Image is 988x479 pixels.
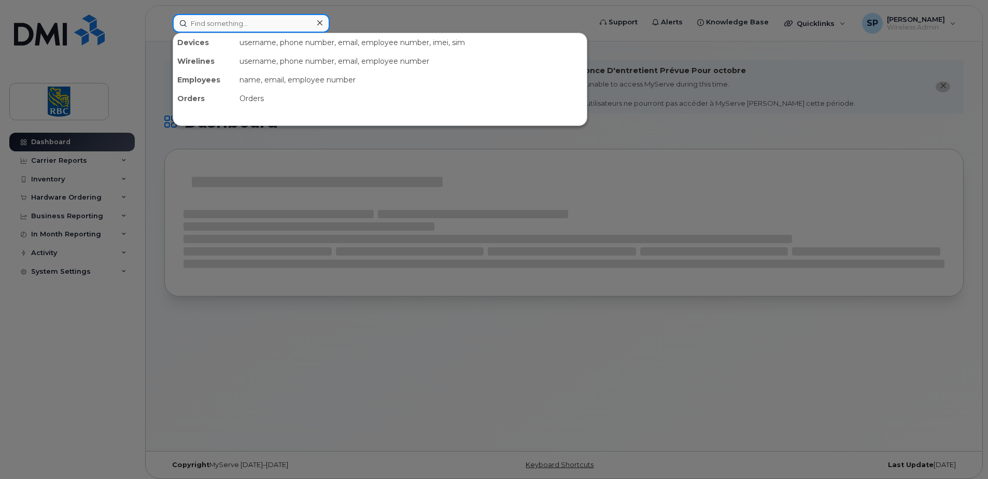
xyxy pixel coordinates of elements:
[235,52,587,71] div: username, phone number, email, employee number
[235,89,587,108] div: Orders
[173,89,235,108] div: Orders
[235,33,587,52] div: username, phone number, email, employee number, imei, sim
[173,71,235,89] div: Employees
[235,71,587,89] div: name, email, employee number
[173,33,235,52] div: Devices
[173,52,235,71] div: Wirelines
